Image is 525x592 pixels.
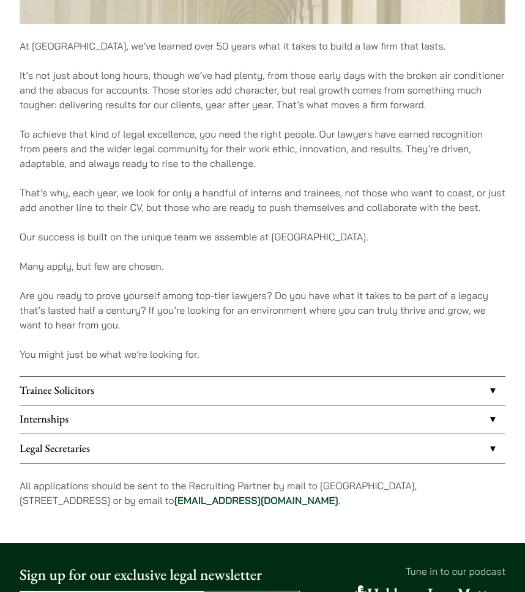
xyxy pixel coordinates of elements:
p: At [GEOGRAPHIC_DATA], we’ve learned over 50 years what it takes to build a law firm that lasts. [20,39,505,53]
p: Our success is built on the unique team we assemble at [GEOGRAPHIC_DATA]. [20,229,505,244]
a: Trainee Solicitors [20,377,505,405]
p: Many apply, but few are chosen. [20,259,505,273]
a: [EMAIL_ADDRESS][DOMAIN_NAME] [174,494,338,506]
p: Are you ready to prove yourself among top-tier lawyers? Do you have what it takes to be part of a... [20,288,505,332]
p: To achieve that kind of legal excellence, you need the right people. Our lawyers have earned reco... [20,127,505,171]
p: Tune in to our podcast [318,564,505,579]
a: Internships [20,405,505,434]
p: It’s not just about long hours, though we’ve had plenty, from those early days with the broken ai... [20,68,505,112]
p: All applications should be sent to the Recruiting Partner by mail to [GEOGRAPHIC_DATA], [STREET_A... [20,478,505,508]
p: You might just be what we’re looking for. [20,347,505,361]
a: Legal Secretaries [20,434,505,462]
p: Sign up for our exclusive legal newsletter [20,564,300,586]
p: That’s why, each year, we look for only a handful of interns and trainees, not those who want to ... [20,185,505,215]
